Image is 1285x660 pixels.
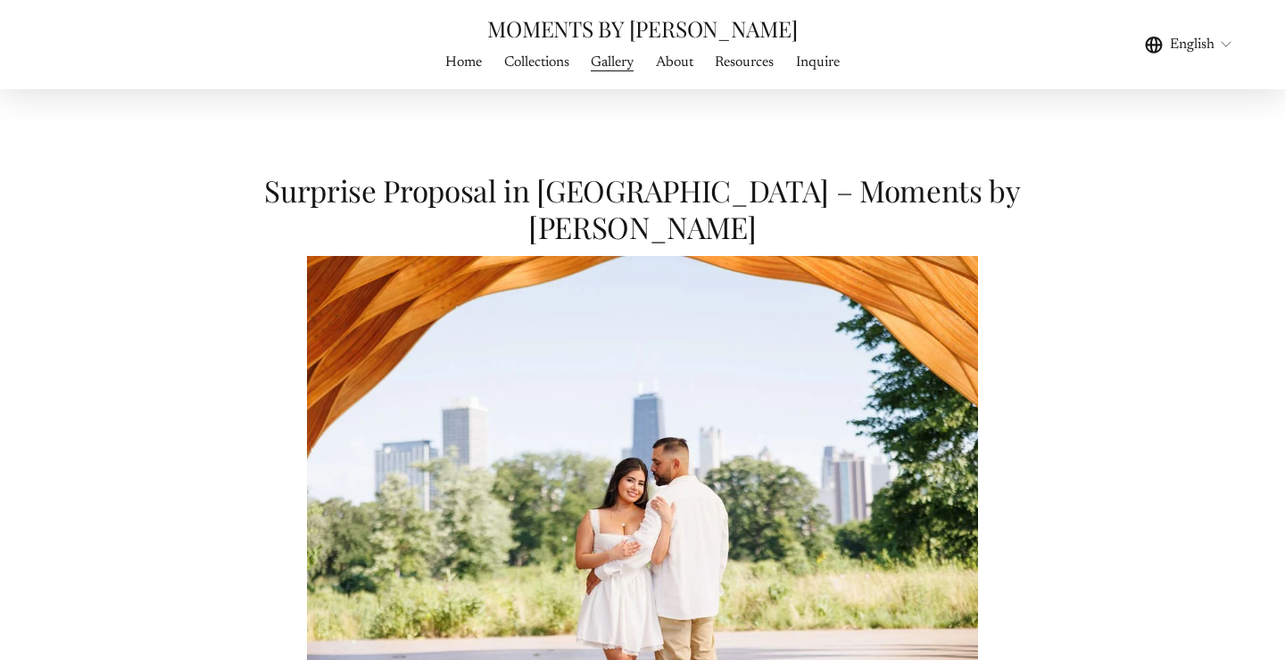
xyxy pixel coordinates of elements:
[264,170,1027,247] span: Surprise Proposal in [GEOGRAPHIC_DATA] – Moments by [PERSON_NAME]
[591,52,634,73] span: Gallery
[504,50,569,74] a: Collections
[445,50,482,74] a: Home
[1145,32,1234,56] div: language picker
[591,50,634,74] a: folder dropdown
[487,13,797,43] a: MOMENTS BY [PERSON_NAME]
[656,50,693,74] a: About
[796,50,840,74] a: Inquire
[715,50,774,74] a: Resources
[1170,34,1215,55] span: English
